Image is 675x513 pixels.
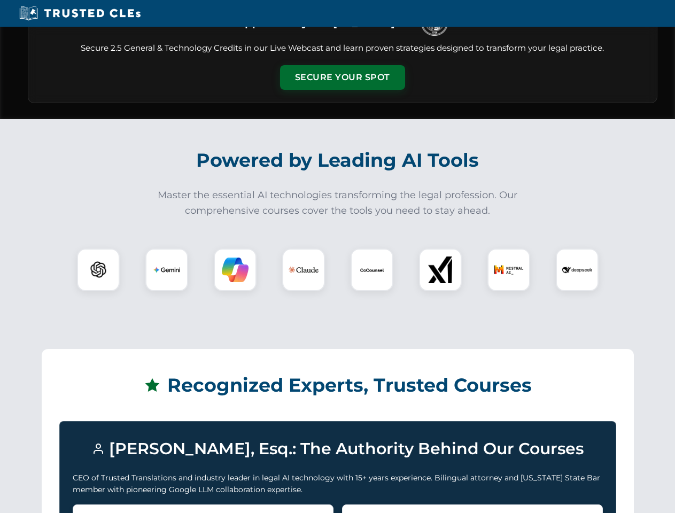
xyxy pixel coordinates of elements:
[16,5,144,21] img: Trusted CLEs
[59,367,616,404] h2: Recognized Experts, Trusted Courses
[73,434,603,463] h3: [PERSON_NAME], Esq.: The Authority Behind Our Courses
[289,255,319,285] img: Claude Logo
[556,248,599,291] div: DeepSeek
[214,248,257,291] div: Copilot
[280,65,405,90] button: Secure Your Spot
[83,254,114,285] img: ChatGPT Logo
[151,188,525,219] p: Master the essential AI technologies transforming the legal profession. Our comprehensive courses...
[145,248,188,291] div: Gemini
[562,255,592,285] img: DeepSeek Logo
[153,256,180,283] img: Gemini Logo
[77,248,120,291] div: ChatGPT
[73,472,603,496] p: CEO of Trusted Translations and industry leader in legal AI technology with 15+ years experience....
[42,142,634,179] h2: Powered by Leading AI Tools
[494,255,524,285] img: Mistral AI Logo
[359,256,385,283] img: CoCounsel Logo
[419,248,462,291] div: xAI
[41,42,644,55] p: Secure 2.5 General & Technology Credits in our Live Webcast and learn proven strategies designed ...
[427,256,454,283] img: xAI Logo
[487,248,530,291] div: Mistral AI
[351,248,393,291] div: CoCounsel
[222,256,249,283] img: Copilot Logo
[282,248,325,291] div: Claude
